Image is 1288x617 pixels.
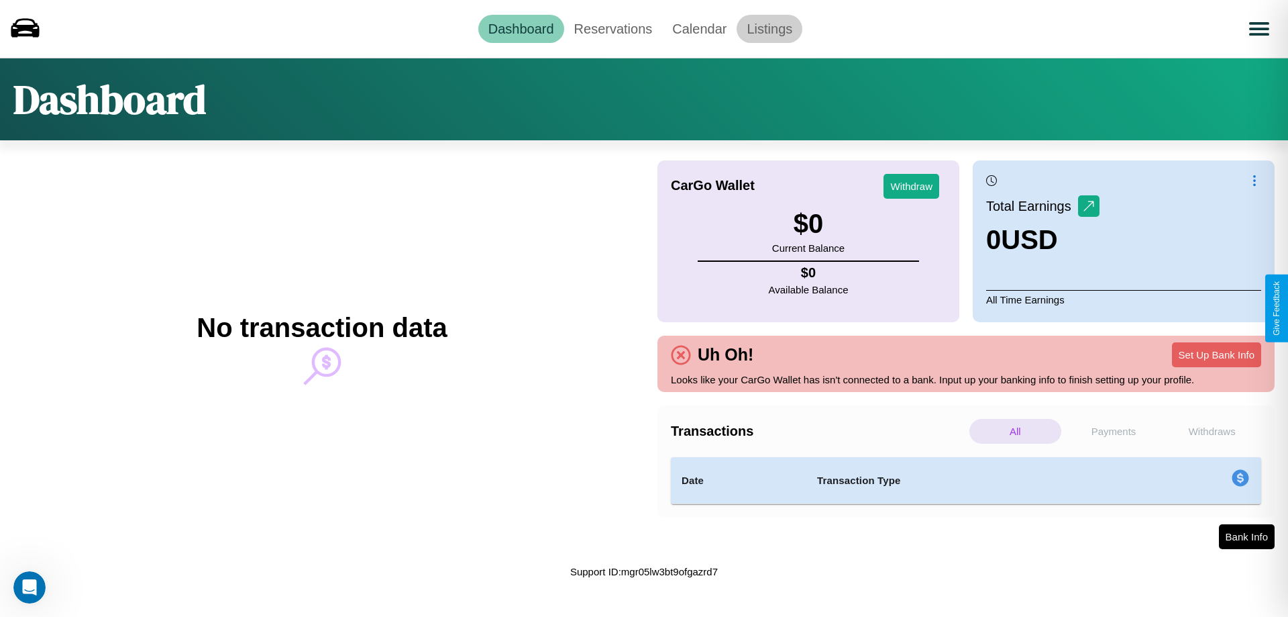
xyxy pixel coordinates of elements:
h4: $ 0 [769,265,849,281]
p: Current Balance [772,239,845,257]
p: Support ID: mgr05lw3bt9ofgazrd7 [570,563,718,581]
a: Dashboard [478,15,564,43]
p: All Time Earnings [986,290,1261,309]
div: Give Feedback [1272,281,1281,336]
p: Looks like your CarGo Wallet has isn't connected to a bank. Input up your banking info to finish ... [671,371,1261,389]
p: Available Balance [769,281,849,299]
p: Payments [1068,419,1160,444]
h4: Transaction Type [817,473,1122,489]
button: Bank Info [1219,524,1275,549]
button: Open menu [1240,10,1278,48]
p: All [969,419,1061,444]
h4: Date [682,473,796,489]
h3: $ 0 [772,209,845,239]
a: Listings [737,15,802,43]
p: Withdraws [1166,419,1258,444]
h4: Uh Oh! [691,345,760,365]
h2: No transaction data [197,313,447,343]
h4: Transactions [671,424,966,439]
h1: Dashboard [13,72,206,127]
table: simple table [671,457,1261,504]
iframe: Intercom live chat [13,571,46,604]
h3: 0 USD [986,225,1099,255]
button: Withdraw [883,174,939,199]
a: Calendar [662,15,737,43]
button: Set Up Bank Info [1172,342,1261,367]
p: Total Earnings [986,194,1078,218]
a: Reservations [564,15,663,43]
h4: CarGo Wallet [671,178,755,193]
